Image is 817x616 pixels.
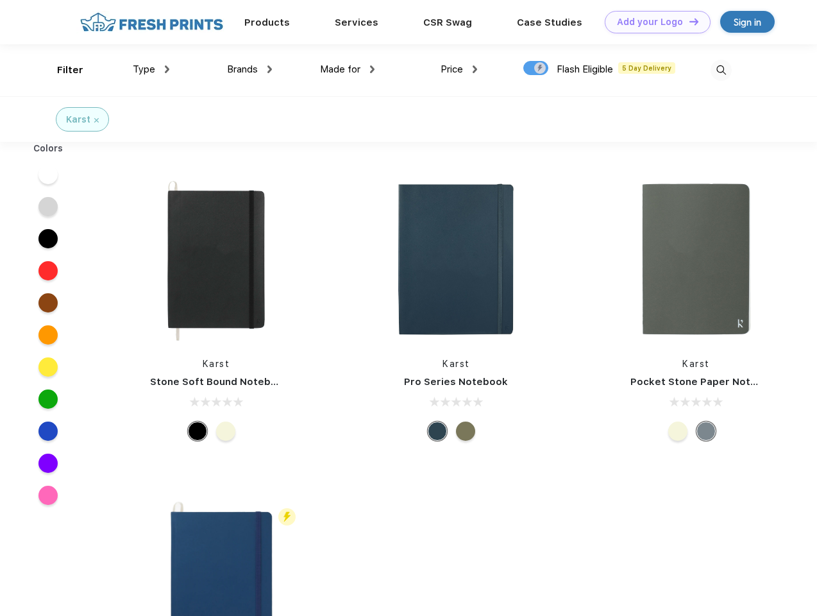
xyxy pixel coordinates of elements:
img: fo%20logo%202.webp [76,11,227,33]
div: Beige [216,422,235,441]
div: Beige [668,422,687,441]
div: Colors [24,142,73,155]
img: dropdown.png [473,65,477,73]
div: Navy [428,422,447,441]
div: Karst [66,113,90,126]
a: Stone Soft Bound Notebook [150,376,289,388]
img: DT [689,18,698,25]
img: filter_cancel.svg [94,118,99,123]
img: dropdown.png [370,65,375,73]
span: Made for [320,64,360,75]
a: Karst [682,359,710,369]
a: Pro Series Notebook [404,376,508,388]
img: desktop_search.svg [711,60,732,81]
div: Filter [57,63,83,78]
a: Karst [442,359,470,369]
a: Services [335,17,378,28]
a: Pocket Stone Paper Notebook [630,376,782,388]
a: Karst [203,359,230,369]
span: Flash Eligible [557,64,613,75]
a: CSR Swag [423,17,472,28]
span: Price [441,64,463,75]
img: func=resize&h=266 [131,174,301,345]
span: Brands [227,64,258,75]
a: Sign in [720,11,775,33]
div: Add your Logo [617,17,683,28]
span: 5 Day Delivery [618,62,675,74]
img: dropdown.png [165,65,169,73]
img: func=resize&h=266 [611,174,782,345]
img: func=resize&h=266 [371,174,541,345]
div: Sign in [734,15,761,30]
div: Black [188,422,207,441]
div: Gray [696,422,716,441]
span: Type [133,64,155,75]
img: dropdown.png [267,65,272,73]
img: flash_active_toggle.svg [278,508,296,526]
a: Products [244,17,290,28]
div: Olive [456,422,475,441]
